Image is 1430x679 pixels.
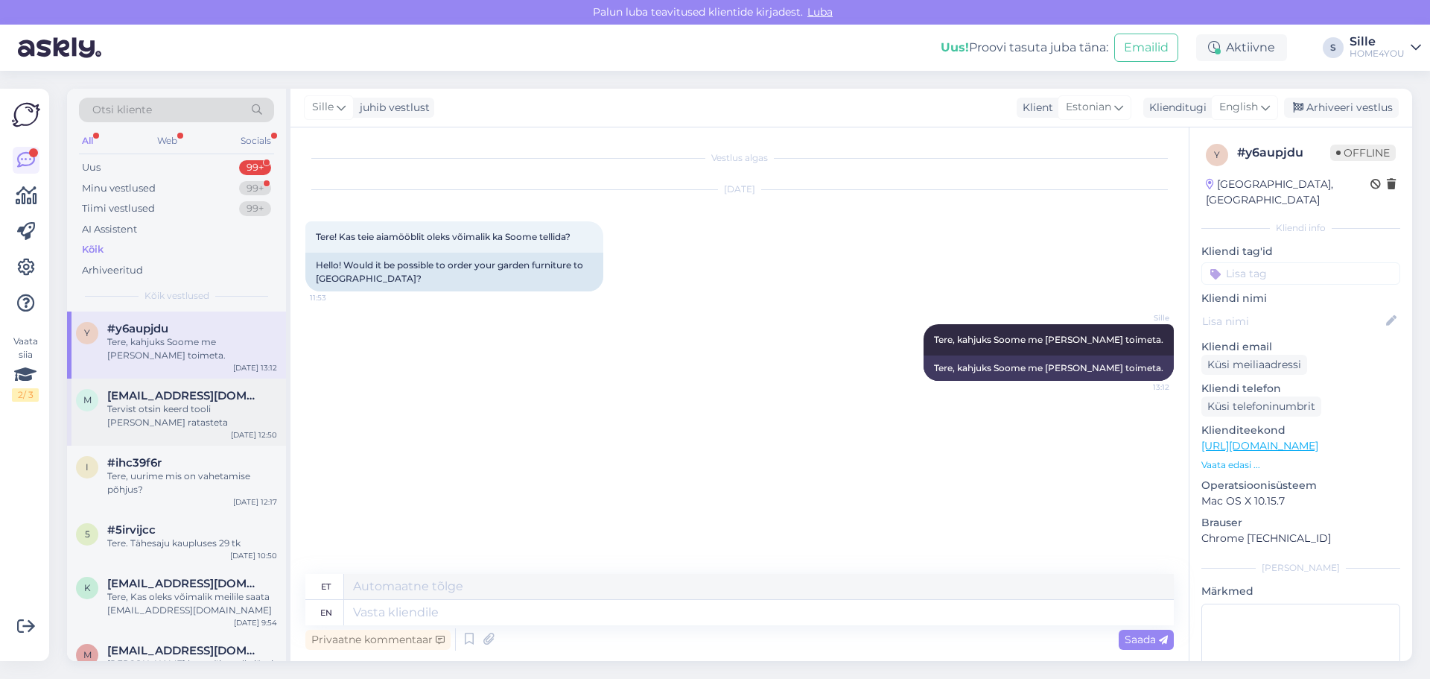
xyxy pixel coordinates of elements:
div: [PERSON_NAME] [1201,561,1400,575]
div: Klient [1017,100,1053,116]
p: Mac OS X 10.15.7 [1201,493,1400,509]
div: Web [154,131,180,151]
div: Arhiveeri vestlus [1284,98,1399,118]
p: Kliendi nimi [1201,291,1400,306]
div: Kliendi info [1201,221,1400,235]
span: #y6aupjdu [107,322,168,335]
div: Tere, kahjuks Soome me [PERSON_NAME] toimeta. [107,335,277,362]
div: Uus [82,160,101,175]
p: Chrome [TECHNICAL_ID] [1201,531,1400,546]
span: k [84,582,91,593]
div: # y6aupjdu [1237,144,1330,162]
span: Sille [1113,312,1169,323]
span: Saada [1125,633,1168,646]
div: Tere, Kas oleks võimalik meilile saata [EMAIL_ADDRESS][DOMAIN_NAME] [107,590,277,617]
span: #5irvijcc [107,523,156,537]
div: [DATE] 9:54 [234,617,277,628]
div: [DATE] 12:17 [233,496,277,508]
div: AI Assistent [82,222,137,237]
div: [DATE] 10:50 [230,550,277,561]
div: en [320,600,332,625]
b: Uus! [941,40,969,54]
span: m [83,649,92,660]
p: Kliendi telefon [1201,381,1400,397]
div: Minu vestlused [82,181,156,196]
div: 99+ [239,160,271,175]
img: Askly Logo [12,101,40,129]
span: Luba [803,5,837,19]
span: 13:12 [1113,382,1169,393]
div: All [79,131,96,151]
div: [DATE] 12:50 [231,429,277,440]
span: Offline [1330,145,1396,161]
div: Küsi telefoninumbrit [1201,397,1321,417]
div: 99+ [239,181,271,196]
span: Otsi kliente [92,102,152,118]
p: Brauser [1201,515,1400,531]
p: Märkmed [1201,584,1400,599]
div: et [321,574,331,599]
input: Lisa nimi [1202,313,1383,329]
div: HOME4YOU [1350,48,1405,60]
div: Tervist otsin keerd tooli [PERSON_NAME] ratasteta [107,402,277,429]
span: mihkel.kastehein@icloud.com [107,389,262,402]
button: Emailid [1114,34,1178,62]
span: y [84,327,90,338]
a: SilleHOME4YOU [1350,36,1421,60]
div: Tere, uurime mis on vahetamise põhjus? [107,470,277,496]
div: Vaata siia [12,335,39,402]
a: [URL][DOMAIN_NAME] [1201,439,1318,452]
input: Lisa tag [1201,262,1400,285]
div: Privaatne kommentaar [305,630,451,650]
span: Estonian [1066,99,1111,116]
div: [GEOGRAPHIC_DATA], [GEOGRAPHIC_DATA] [1206,177,1370,208]
div: Vestlus algas [305,151,1174,165]
span: i [86,461,89,473]
div: Klienditugi [1143,100,1207,116]
div: Sille [1350,36,1405,48]
div: Küsi meiliaadressi [1201,355,1307,375]
div: Socials [238,131,274,151]
div: 99+ [239,201,271,216]
span: Sille [312,99,334,116]
div: Arhiveeritud [82,263,143,278]
p: Klienditeekond [1201,423,1400,438]
div: juhib vestlust [354,100,430,116]
span: #ihc39f6r [107,456,162,470]
span: m [83,394,92,405]
div: [DATE] 13:12 [233,362,277,373]
span: madlimikli@gmail.com [107,644,262,657]
p: Kliendi email [1201,339,1400,355]
p: Vaata edasi ... [1201,458,1400,472]
div: Aktiivne [1196,34,1287,61]
span: Kõik vestlused [144,289,209,303]
p: Operatsioonisüsteem [1201,478,1400,493]
div: Tere. Tähesaju kaupluses 29 tk [107,537,277,550]
div: Hello! Would it be possible to order your garden furniture to [GEOGRAPHIC_DATA]? [305,253,603,291]
div: 2 / 3 [12,388,39,402]
p: Kliendi tag'id [1201,244,1400,259]
div: S [1323,37,1344,58]
span: 11:53 [310,292,366,303]
span: English [1219,99,1258,116]
span: koost.k@gmail.com [107,577,262,590]
span: y [1214,149,1220,160]
span: Tere! Kas teie aiamööblit oleks võimalik ka Soome tellida? [316,231,571,242]
span: Tere, kahjuks Soome me [PERSON_NAME] toimeta. [934,334,1163,345]
div: Tiimi vestlused [82,201,155,216]
span: 5 [85,528,90,540]
div: Tere, kahjuks Soome me [PERSON_NAME] toimeta. [924,356,1174,381]
div: [DATE] [305,183,1174,196]
div: Proovi tasuta juba täna: [941,39,1108,57]
div: Kõik [82,242,104,257]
